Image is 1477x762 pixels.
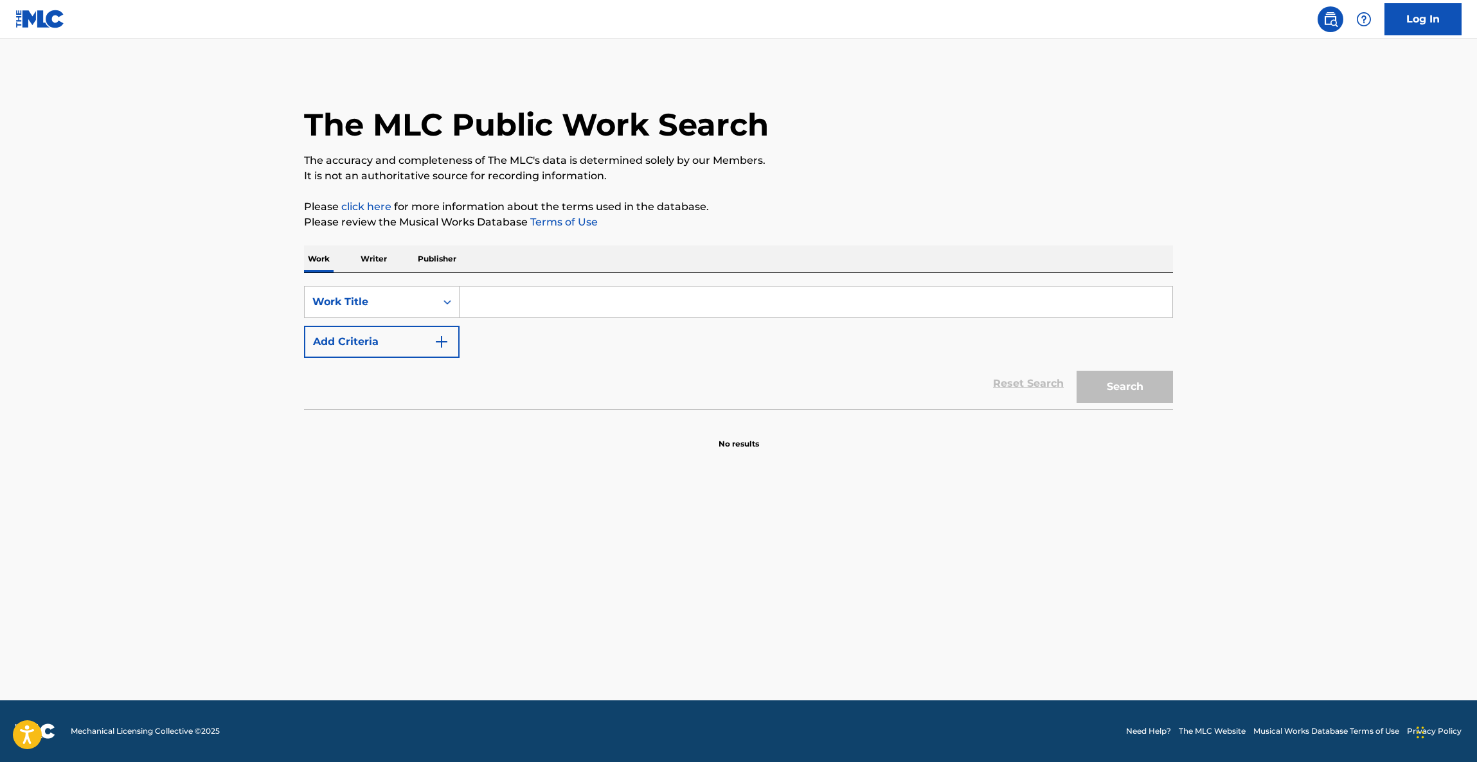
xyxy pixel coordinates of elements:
[357,245,391,272] p: Writer
[304,168,1173,184] p: It is not an authoritative source for recording information.
[304,326,460,358] button: Add Criteria
[71,725,220,737] span: Mechanical Licensing Collective © 2025
[1384,3,1462,35] a: Log In
[341,200,391,213] a: click here
[312,294,428,310] div: Work Title
[1417,713,1424,752] div: Drag
[1351,6,1377,32] div: Help
[1253,725,1399,737] a: Musical Works Database Terms of Use
[304,153,1173,168] p: The accuracy and completeness of The MLC's data is determined solely by our Members.
[1413,700,1477,762] iframe: Chat Widget
[719,423,759,450] p: No results
[15,723,55,739] img: logo
[1407,725,1462,737] a: Privacy Policy
[1126,725,1171,737] a: Need Help?
[528,216,598,228] a: Terms of Use
[434,334,449,350] img: 9d2ae6d4665cec9f34b9.svg
[304,286,1173,409] form: Search Form
[304,215,1173,230] p: Please review the Musical Works Database
[1318,6,1343,32] a: Public Search
[1356,12,1372,27] img: help
[414,245,460,272] p: Publisher
[304,245,334,272] p: Work
[1323,12,1338,27] img: search
[15,10,65,28] img: MLC Logo
[1179,725,1246,737] a: The MLC Website
[304,199,1173,215] p: Please for more information about the terms used in the database.
[304,105,769,144] h1: The MLC Public Work Search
